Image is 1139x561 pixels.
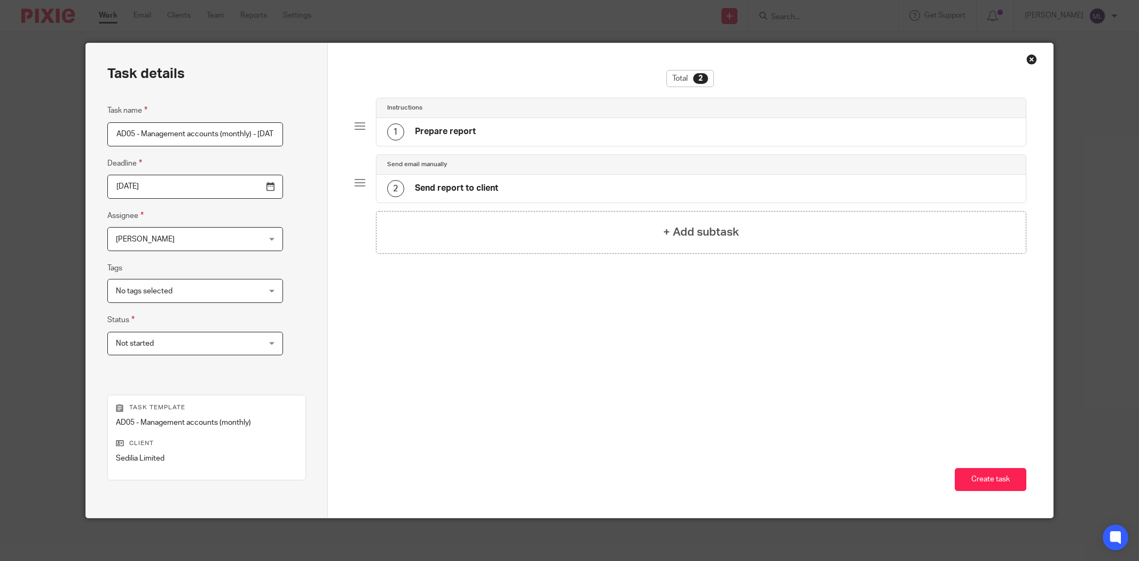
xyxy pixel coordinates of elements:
[107,104,147,116] label: Task name
[107,209,144,222] label: Assignee
[415,126,476,137] h4: Prepare report
[107,122,283,146] input: Task name
[116,340,154,347] span: Not started
[387,180,404,197] div: 2
[663,224,739,240] h4: + Add subtask
[116,403,297,412] p: Task template
[116,439,297,448] p: Client
[116,417,297,428] p: AD05 - Management accounts (monthly)
[955,468,1026,491] button: Create task
[116,453,297,464] p: Sedilia Limited
[116,236,175,243] span: [PERSON_NAME]
[387,160,447,169] h4: Send email manually
[693,73,708,84] div: 2
[387,104,422,112] h4: Instructions
[116,287,172,295] span: No tags selected
[107,263,122,274] label: Tags
[666,70,714,87] div: Total
[107,157,142,169] label: Deadline
[415,183,498,194] h4: Send report to client
[107,65,185,83] h2: Task details
[1026,54,1037,65] div: Close this dialog window
[387,123,404,141] div: 1
[107,314,135,326] label: Status
[107,175,283,199] input: Pick a date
